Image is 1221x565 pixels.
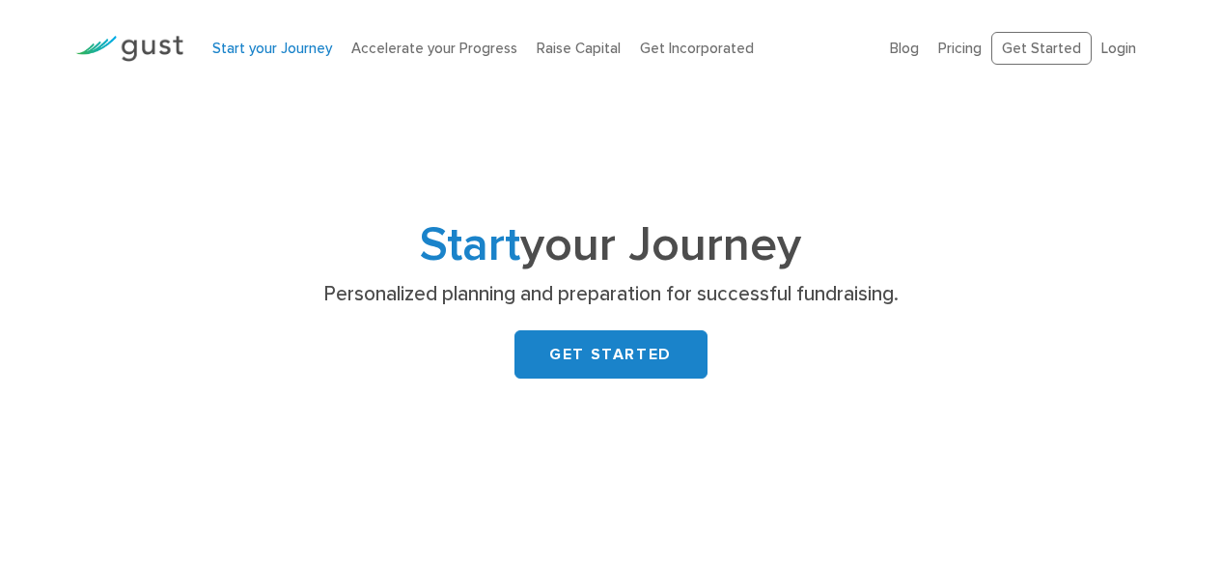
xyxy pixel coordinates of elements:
[420,216,520,273] span: Start
[1101,40,1136,57] a: Login
[230,223,992,268] h1: your Journey
[75,36,183,62] img: Gust Logo
[938,40,982,57] a: Pricing
[991,32,1092,66] a: Get Started
[640,40,754,57] a: Get Incorporated
[236,281,985,308] p: Personalized planning and preparation for successful fundraising.
[514,330,708,379] a: GET STARTED
[890,40,919,57] a: Blog
[537,40,621,57] a: Raise Capital
[212,40,332,57] a: Start your Journey
[351,40,517,57] a: Accelerate your Progress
